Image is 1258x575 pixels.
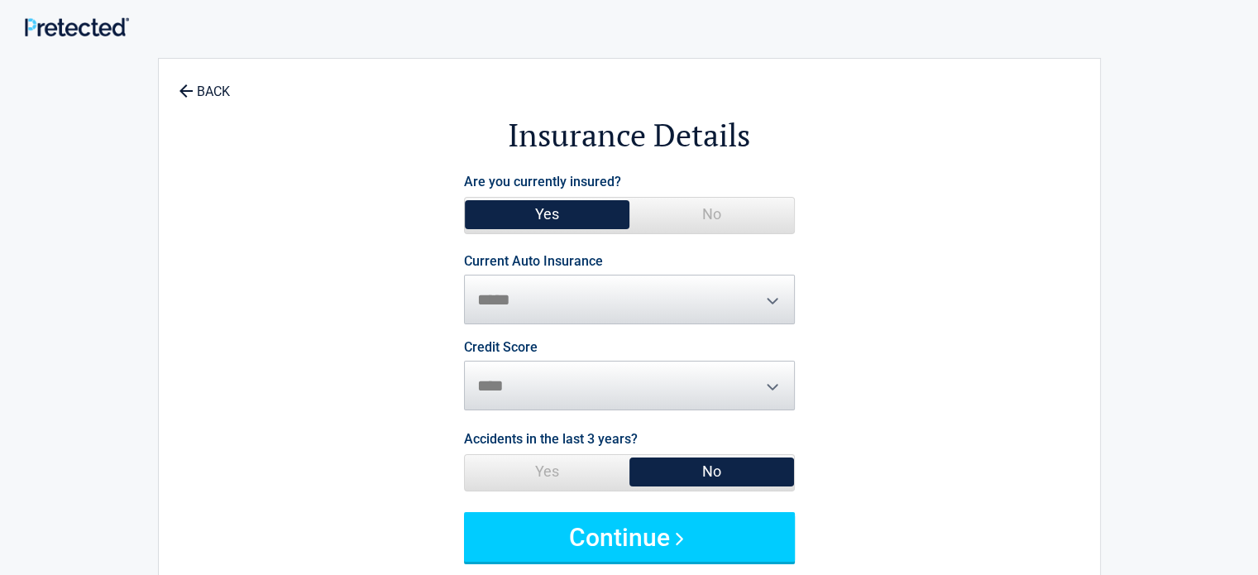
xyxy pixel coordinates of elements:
a: BACK [175,69,233,98]
label: Are you currently insured? [464,170,621,193]
span: Yes [465,198,629,231]
label: Current Auto Insurance [464,255,603,268]
span: No [629,455,794,488]
h2: Insurance Details [250,114,1009,156]
span: Yes [465,455,629,488]
button: Continue [464,512,795,562]
label: Accidents in the last 3 years? [464,428,638,450]
span: No [629,198,794,231]
img: Main Logo [25,17,129,36]
label: Credit Score [464,341,538,354]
